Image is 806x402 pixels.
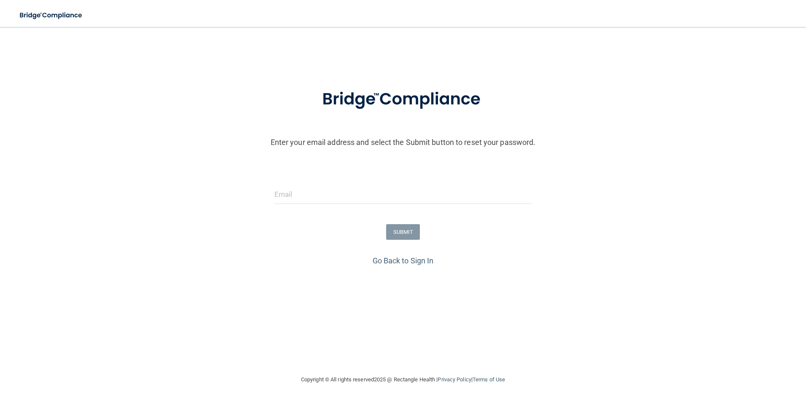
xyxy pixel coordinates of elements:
[13,7,90,24] img: bridge_compliance_login_screen.278c3ca4.svg
[438,376,471,383] a: Privacy Policy
[373,256,434,265] a: Go Back to Sign In
[274,185,532,204] input: Email
[386,224,420,240] button: SUBMIT
[473,376,505,383] a: Terms of Use
[249,366,557,393] div: Copyright © All rights reserved 2025 @ Rectangle Health | |
[305,78,501,121] img: bridge_compliance_login_screen.278c3ca4.svg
